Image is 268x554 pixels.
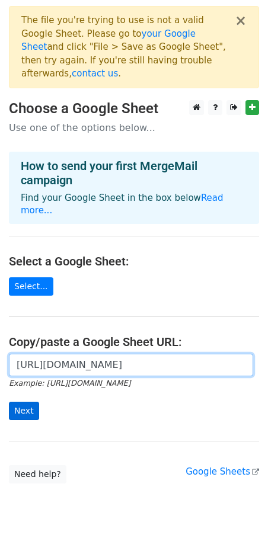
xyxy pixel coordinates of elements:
button: × [235,14,247,28]
p: Use one of the options below... [9,121,259,134]
h4: Copy/paste a Google Sheet URL: [9,335,259,349]
h3: Choose a Google Sheet [9,100,259,117]
a: Read more... [21,193,224,216]
div: The file you're trying to use is not a valid Google Sheet. Please go to and click "File > Save as... [21,14,235,81]
a: Select... [9,277,53,296]
input: Next [9,402,39,420]
a: Google Sheets [186,466,259,477]
input: Paste your Google Sheet URL here [9,354,253,376]
p: Find your Google Sheet in the box below [21,192,247,217]
a: Need help? [9,465,66,483]
h4: Select a Google Sheet: [9,254,259,268]
a: your Google Sheet [21,28,196,53]
a: contact us [72,68,118,79]
h4: How to send your first MergeMail campaign [21,159,247,187]
iframe: Chat Widget [209,497,268,554]
small: Example: [URL][DOMAIN_NAME] [9,379,130,388]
